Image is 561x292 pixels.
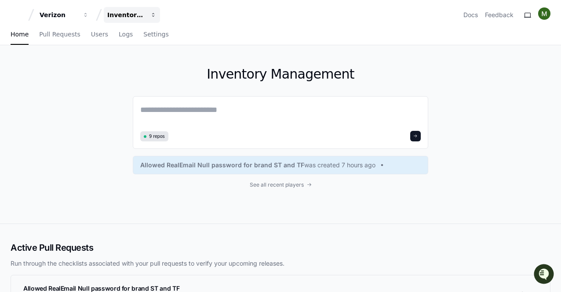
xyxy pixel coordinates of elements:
[119,25,133,45] a: Logs
[485,11,514,19] button: Feedback
[463,11,478,19] a: Docs
[140,161,304,169] span: Allowed RealEmail Null password for brand ST and TF
[11,25,29,45] a: Home
[62,92,106,99] a: Powered byPylon
[9,35,160,49] div: Welcome
[304,161,375,169] span: was created 7 hours ago
[11,242,550,254] h2: Active Pull Requests
[119,32,133,37] span: Logs
[538,7,550,20] img: ACg8ocISDsZ-2gfF41hmbmRDPVLBxza8eSbPNy9mhaGYDqKMro2MTw=s96-c
[9,65,25,81] img: 1756235613930-3d25f9e4-fa56-45dd-b3ad-e072dfbd1548
[91,32,108,37] span: Users
[149,68,160,79] button: Start new chat
[104,7,160,23] button: Inventory Management
[250,181,304,188] span: See all recent players
[39,32,80,37] span: Pull Requests
[30,74,127,81] div: We're offline, but we'll be back soon!
[143,32,168,37] span: Settings
[143,25,168,45] a: Settings
[9,9,26,26] img: PlayerZero
[149,133,165,140] span: 9 repos
[11,32,29,37] span: Home
[39,25,80,45] a: Pull Requests
[23,285,179,292] span: Allowed RealEmail Null password for brand ST and TF
[11,259,550,268] p: Run through the checklists associated with your pull requests to verify your upcoming releases.
[30,65,144,74] div: Start new chat
[140,161,421,169] a: Allowed RealEmail Null password for brand ST and TFwas created 7 hours ago
[87,92,106,99] span: Pylon
[133,66,428,82] h1: Inventory Management
[133,181,428,188] a: See all recent players
[40,11,77,19] div: Verizon
[36,7,92,23] button: Verizon
[107,11,145,19] div: Inventory Management
[91,25,108,45] a: Users
[533,263,557,287] iframe: Open customer support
